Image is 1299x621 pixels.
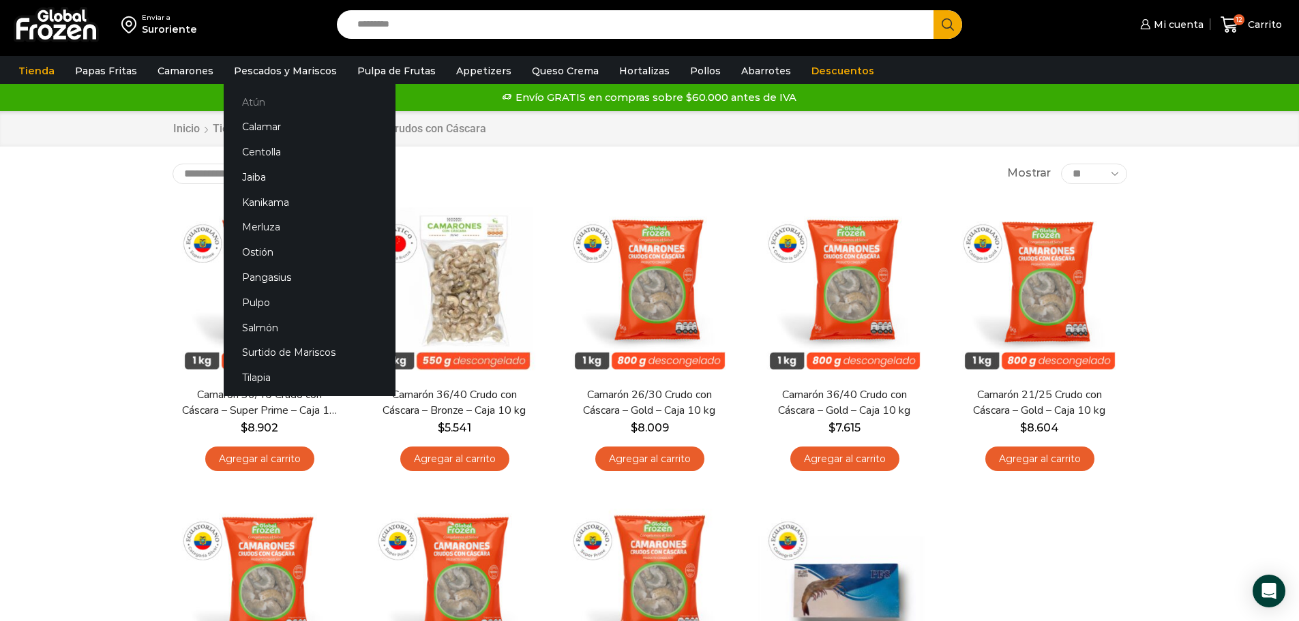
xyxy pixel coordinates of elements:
[1020,421,1027,434] span: $
[734,58,798,84] a: Abarrotes
[438,421,445,434] span: $
[241,421,248,434] span: $
[224,190,395,215] a: Kanikama
[224,215,395,240] a: Merluza
[224,265,395,290] a: Pangasius
[142,13,197,22] div: Enviar a
[224,140,395,165] a: Centolla
[181,387,338,419] a: Camarón 36/40 Crudo con Cáscara – Super Prime – Caja 10 kg
[1007,166,1051,181] span: Mostrar
[12,58,61,84] a: Tienda
[121,13,142,36] img: address-field-icon.svg
[224,290,395,315] a: Pulpo
[1137,11,1204,38] a: Mi cuenta
[934,10,962,39] button: Search button
[173,164,346,184] select: Pedido de la tienda
[612,58,676,84] a: Hortalizas
[828,421,861,434] bdi: 7.615
[350,58,443,84] a: Pulpa de Frutas
[805,58,881,84] a: Descuentos
[224,115,395,140] a: Calamar
[828,421,835,434] span: $
[329,122,486,135] h1: Camarones Crudos con Cáscara
[224,340,395,365] a: Surtido de Mariscos
[438,421,471,434] bdi: 5.541
[68,58,144,84] a: Papas Fritas
[631,421,669,434] bdi: 8.009
[985,446,1094,472] a: Agregar al carrito: “Camarón 21/25 Crudo con Cáscara - Gold - Caja 10 kg”
[1253,575,1285,607] div: Open Intercom Messenger
[595,446,704,472] a: Agregar al carrito: “Camarón 26/30 Crudo con Cáscara - Gold - Caja 10 kg”
[376,387,533,419] a: Camarón 36/40 Crudo con Cáscara – Bronze – Caja 10 kg
[766,387,923,419] a: Camarón 36/40 Crudo con Cáscara – Gold – Caja 10 kg
[227,58,344,84] a: Pescados y Mariscos
[631,421,638,434] span: $
[173,121,486,137] nav: Breadcrumb
[224,164,395,190] a: Jaiba
[790,446,899,472] a: Agregar al carrito: “Camarón 36/40 Crudo con Cáscara - Gold - Caja 10 kg”
[1150,18,1204,31] span: Mi cuenta
[1234,14,1244,25] span: 12
[400,446,509,472] a: Agregar al carrito: “Camarón 36/40 Crudo con Cáscara - Bronze - Caja 10 kg”
[241,421,278,434] bdi: 8.902
[142,22,197,36] div: Suroriente
[961,387,1118,419] a: Camarón 21/25 Crudo con Cáscara – Gold – Caja 10 kg
[224,89,395,115] a: Atún
[224,315,395,340] a: Salmón
[1020,421,1059,434] bdi: 8.604
[1217,9,1285,41] a: 12 Carrito
[525,58,606,84] a: Queso Crema
[1244,18,1282,31] span: Carrito
[224,365,395,391] a: Tilapia
[205,446,314,472] a: Agregar al carrito: “Camarón 36/40 Crudo con Cáscara - Super Prime - Caja 10 kg”
[449,58,518,84] a: Appetizers
[224,240,395,265] a: Ostión
[212,121,248,137] a: Tienda
[683,58,728,84] a: Pollos
[151,58,220,84] a: Camarones
[173,121,200,137] a: Inicio
[571,387,728,419] a: Camarón 26/30 Crudo con Cáscara – Gold – Caja 10 kg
